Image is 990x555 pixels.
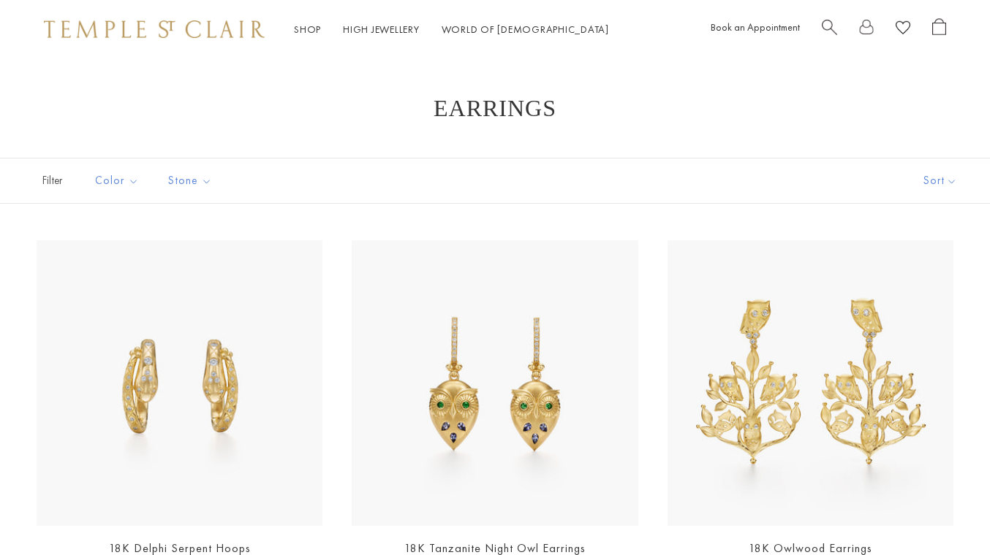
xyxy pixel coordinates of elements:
span: Stone [161,172,223,190]
a: Search [822,18,837,41]
a: E31811-OWLWOOD18K Owlwood Earrings [668,240,953,526]
a: View Wishlist [896,18,910,41]
a: ShopShop [294,23,321,36]
img: E36887-OWLTZTG [352,240,638,526]
button: Stone [157,164,223,197]
img: 18K Delphi Serpent Hoops [37,240,322,526]
nav: Main navigation [294,20,609,39]
span: Color [88,172,150,190]
a: 18K Delphi Serpent Hoops18K Delphi Serpent Hoops [37,240,322,526]
a: Book an Appointment [711,20,800,34]
img: Temple St. Clair [44,20,265,38]
a: Open Shopping Bag [932,18,946,41]
a: High JewelleryHigh Jewellery [343,23,420,36]
a: World of [DEMOGRAPHIC_DATA]World of [DEMOGRAPHIC_DATA] [442,23,609,36]
img: 18K Owlwood Earrings [668,240,953,526]
button: Show sort by [891,158,990,203]
a: E36887-OWLTZTGE36887-OWLTZTG [352,240,638,526]
button: Color [84,164,150,197]
h1: Earrings [58,95,932,121]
